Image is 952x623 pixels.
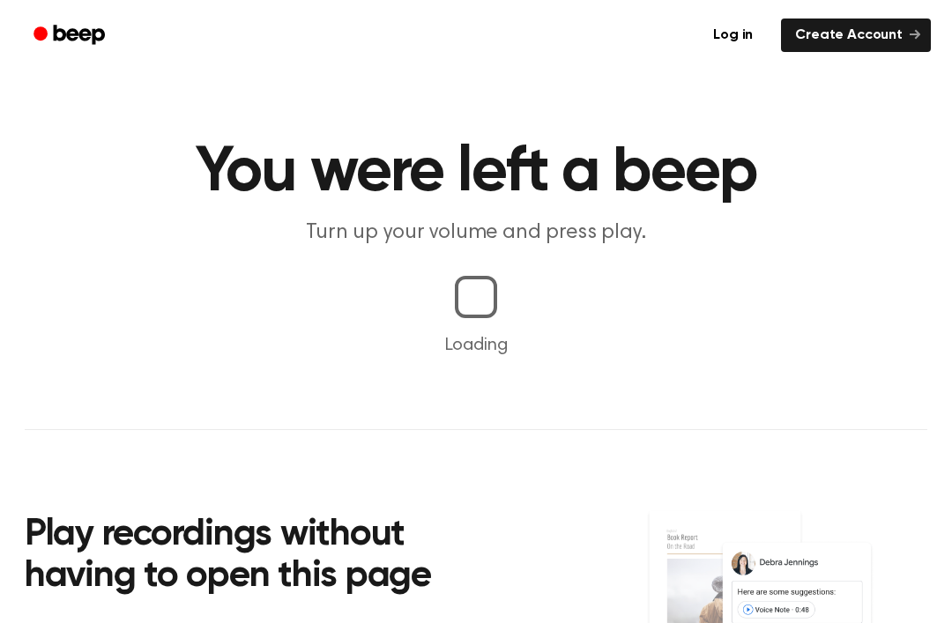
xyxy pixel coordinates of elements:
a: Create Account [781,19,931,52]
h1: You were left a beep [25,141,927,204]
h2: Play recordings without having to open this page [25,515,500,598]
a: Beep [21,19,121,53]
a: Log in [695,15,770,56]
p: Loading [21,332,931,359]
p: Turn up your volume and press play. [138,219,814,248]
